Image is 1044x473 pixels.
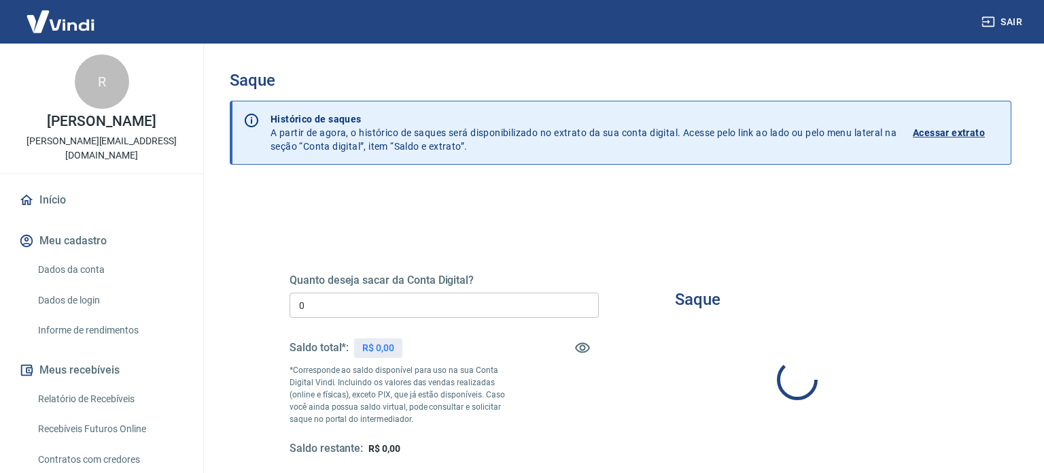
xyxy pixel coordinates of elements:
[271,112,897,153] p: A partir de agora, o histórico de saques será disponibilizado no extrato da sua conta digital. Ac...
[913,126,985,140] p: Acessar extrato
[75,54,129,109] div: R
[47,114,156,129] p: [PERSON_NAME]
[11,134,192,163] p: [PERSON_NAME][EMAIL_ADDRESS][DOMAIN_NAME]
[362,341,394,355] p: R$ 0,00
[290,274,599,287] h5: Quanto deseja sacar da Conta Digital?
[913,112,1000,153] a: Acessar extrato
[230,71,1011,90] h3: Saque
[33,287,187,314] a: Dados de login
[33,385,187,413] a: Relatório de Recebíveis
[675,290,720,309] h3: Saque
[290,442,363,456] h5: Saldo restante:
[33,415,187,443] a: Recebíveis Futuros Online
[979,10,1028,35] button: Sair
[33,256,187,284] a: Dados da conta
[290,341,349,355] h5: Saldo total*:
[16,355,187,385] button: Meus recebíveis
[16,226,187,256] button: Meu cadastro
[290,364,521,425] p: *Corresponde ao saldo disponível para uso na sua Conta Digital Vindi. Incluindo os valores das ve...
[271,112,897,126] p: Histórico de saques
[16,1,105,42] img: Vindi
[368,443,400,454] span: R$ 0,00
[33,316,187,344] a: Informe de rendimentos
[16,185,187,215] a: Início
